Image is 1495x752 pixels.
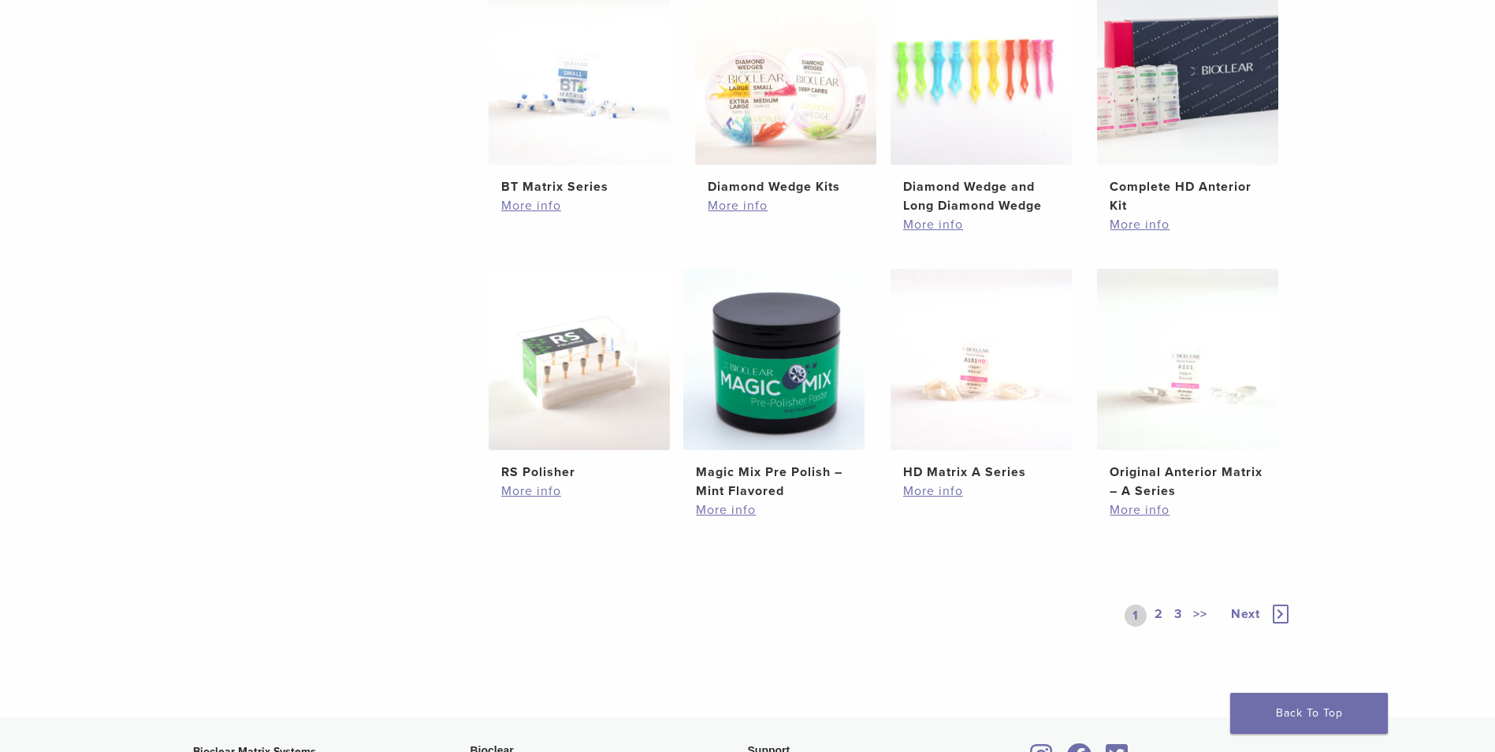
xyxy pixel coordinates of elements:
img: RS Polisher [489,269,670,450]
a: Magic Mix Pre Polish - Mint FlavoredMagic Mix Pre Polish – Mint Flavored [682,269,866,501]
img: Original Anterior Matrix - A Series [1097,269,1278,450]
img: Magic Mix Pre Polish - Mint Flavored [683,269,865,450]
a: More info [1110,215,1266,234]
a: More info [903,482,1059,501]
a: More info [501,482,657,501]
a: >> [1190,605,1211,627]
a: Back To Top [1230,693,1388,734]
h2: Diamond Wedge Kits [708,177,864,196]
h2: Magic Mix Pre Polish – Mint Flavored [696,463,852,501]
a: More info [696,501,852,519]
h2: BT Matrix Series [501,177,657,196]
a: 2 [1151,605,1166,627]
a: More info [501,196,657,215]
a: 1 [1125,605,1147,627]
h2: HD Matrix A Series [903,463,1059,482]
a: 3 [1171,605,1185,627]
a: More info [1110,501,1266,519]
a: HD Matrix A SeriesHD Matrix A Series [890,269,1073,482]
h2: Original Anterior Matrix – A Series [1110,463,1266,501]
a: More info [708,196,864,215]
a: More info [903,215,1059,234]
h2: Diamond Wedge and Long Diamond Wedge [903,177,1059,215]
img: HD Matrix A Series [891,269,1072,450]
h2: Complete HD Anterior Kit [1110,177,1266,215]
span: Next [1231,606,1260,622]
h2: RS Polisher [501,463,657,482]
a: RS PolisherRS Polisher [488,269,671,482]
a: Original Anterior Matrix - A SeriesOriginal Anterior Matrix – A Series [1096,269,1280,501]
